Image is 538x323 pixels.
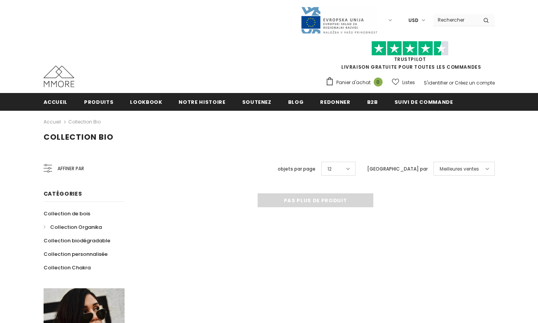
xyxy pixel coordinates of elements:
a: Javni Razpis [300,17,378,23]
a: Collection Bio [68,118,101,125]
label: objets par page [278,165,315,173]
span: LIVRAISON GRATUITE POUR TOUTES LES COMMANDES [325,44,495,70]
span: Collection Organika [50,223,102,231]
a: Accueil [44,93,68,110]
span: Listes [402,79,415,86]
span: Affiner par [57,164,84,173]
span: Collection personnalisée [44,250,108,258]
a: Lookbook [130,93,162,110]
span: 12 [327,165,332,173]
span: Meilleures ventes [440,165,479,173]
a: S'identifier [424,79,448,86]
span: Blog [288,98,304,106]
a: Listes [392,76,415,89]
a: Collection de bois [44,207,90,220]
a: Collection Organika [44,220,102,234]
input: Search Site [433,14,477,25]
a: Collection personnalisée [44,247,108,261]
a: Accueil [44,117,61,127]
span: Lookbook [130,98,162,106]
a: Redonner [320,93,350,110]
span: Notre histoire [179,98,225,106]
img: Cas MMORE [44,66,74,87]
span: Collection Bio [44,132,113,142]
img: Faites confiance aux étoiles pilotes [371,41,449,56]
span: Accueil [44,98,68,106]
span: Produits [84,98,113,106]
span: soutenez [242,98,272,106]
span: Collection de bois [44,210,90,217]
span: or [449,79,454,86]
a: Créez un compte [455,79,495,86]
a: Collection Chakra [44,261,91,274]
span: Collection biodégradable [44,237,110,244]
a: Blog [288,93,304,110]
span: Collection Chakra [44,264,91,271]
span: Suivi de commande [395,98,453,106]
span: Panier d'achat [336,79,371,86]
span: USD [408,17,418,24]
span: Redonner [320,98,350,106]
img: Javni Razpis [300,6,378,34]
label: [GEOGRAPHIC_DATA] par [367,165,428,173]
a: B2B [367,93,378,110]
span: 0 [374,78,383,86]
a: Collection biodégradable [44,234,110,247]
a: Produits [84,93,113,110]
a: Suivi de commande [395,93,453,110]
span: B2B [367,98,378,106]
a: Panier d'achat 0 [325,77,386,88]
a: soutenez [242,93,272,110]
a: TrustPilot [394,56,426,63]
a: Notre histoire [179,93,225,110]
span: Catégories [44,190,82,198]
